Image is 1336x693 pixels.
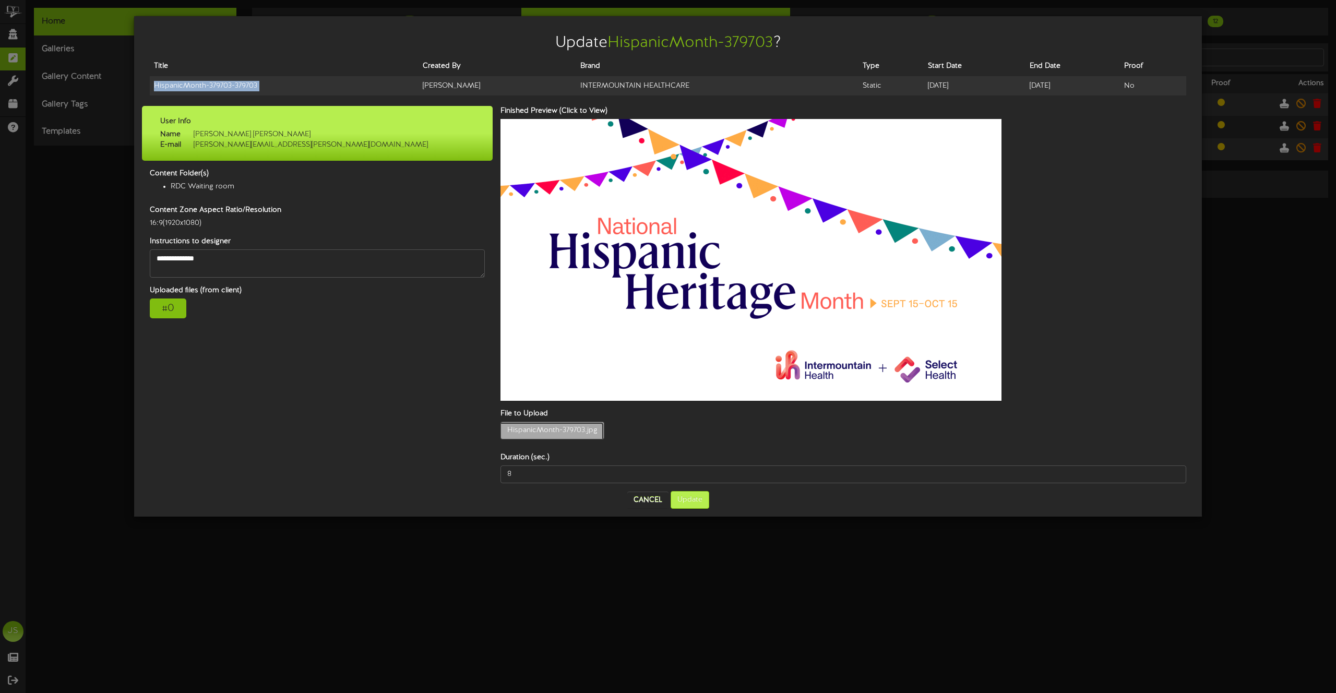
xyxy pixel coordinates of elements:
[924,57,1025,76] th: Start Date
[858,57,924,76] th: Type
[493,409,1194,419] label: File to Upload
[1120,76,1186,95] td: No
[671,491,709,509] button: Update
[142,236,493,247] label: Instructions to designer
[493,452,1194,463] label: Duration (sec.)
[576,76,858,95] td: INTERMOUNTAIN HEALTHCARE
[500,119,1001,401] img: 9d02b1de-864a-4bf4-bc35-4edfc266e964.jpg
[493,106,1194,116] label: Finished Preview (Click to View)
[150,34,1186,52] h2: Update ?
[171,182,485,192] li: RDC Waiting room
[181,141,428,149] span: [PERSON_NAME][EMAIL_ADDRESS][PERSON_NAME][DOMAIN_NAME]
[150,298,186,318] div: # 0
[160,130,181,138] strong: Name
[924,76,1025,95] td: [DATE]
[419,76,577,95] td: [PERSON_NAME]
[142,205,493,216] label: Content Zone Aspect Ratio/Resolution
[1025,76,1119,95] td: [DATE]
[181,130,311,138] span: [PERSON_NAME] [PERSON_NAME]
[142,169,493,179] label: Content Folder(s)
[858,76,924,95] td: Static
[607,34,773,52] span: HispanicMonth-379703
[1120,57,1186,76] th: Proof
[142,218,493,229] div: 16:9 ( 1920x1080 )
[160,141,181,149] strong: E-mail
[627,492,669,508] button: Cancel
[142,285,493,296] label: Uploaded files (from client)
[150,57,419,76] th: Title
[150,76,419,95] td: HispanicMonth-379703 - 379703
[152,116,482,127] label: User Info
[419,57,577,76] th: Created By
[576,57,858,76] th: Brand
[1025,57,1119,76] th: End Date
